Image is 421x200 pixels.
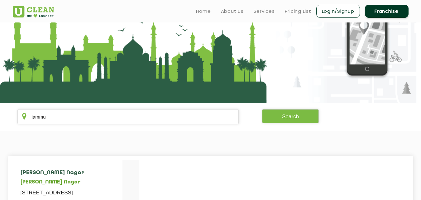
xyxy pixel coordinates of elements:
[262,109,319,123] button: Search
[254,7,275,15] a: Services
[21,188,115,197] p: [STREET_ADDRESS]
[13,6,54,17] img: UClean Laundry and Dry Cleaning
[316,5,360,18] a: Login/Signup
[365,5,409,18] a: Franchise
[221,7,244,15] a: About us
[21,179,115,185] h5: [PERSON_NAME] Nagar
[21,170,115,176] h4: [PERSON_NAME] Nagar
[196,7,211,15] a: Home
[285,7,311,15] a: Pricing List
[17,109,239,124] input: Enter city/area/pin Code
